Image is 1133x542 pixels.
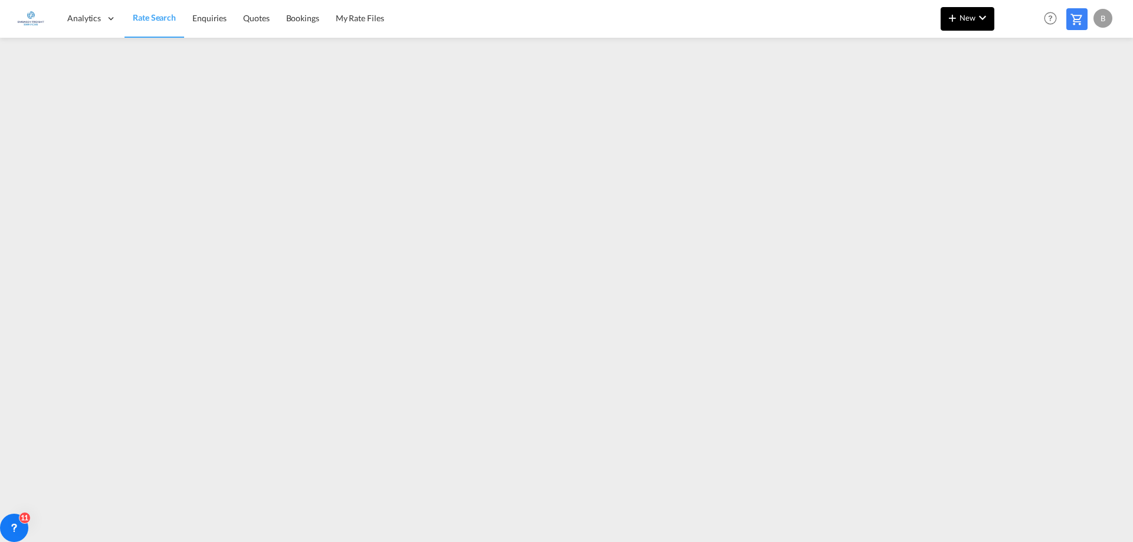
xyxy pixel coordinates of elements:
img: e1326340b7c511ef854e8d6a806141ad.jpg [18,5,44,32]
span: Rate Search [133,12,176,22]
button: icon-plus 400-fgNewicon-chevron-down [941,7,994,31]
span: Analytics [67,12,101,24]
md-icon: icon-chevron-down [975,11,990,25]
md-icon: icon-plus 400-fg [945,11,960,25]
div: Help [1040,8,1066,29]
span: My Rate Files [336,13,384,23]
span: Quotes [243,13,269,23]
div: B [1093,9,1112,28]
span: Enquiries [192,13,227,23]
span: Bookings [286,13,319,23]
span: Help [1040,8,1060,28]
span: New [945,13,990,22]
